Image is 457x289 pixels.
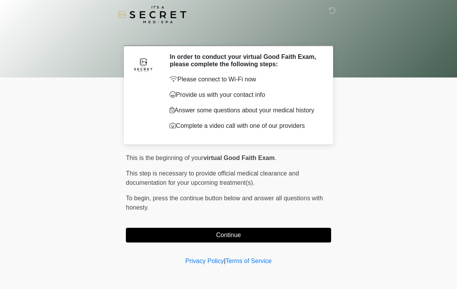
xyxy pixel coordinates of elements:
[203,155,275,161] strong: virtual Good Faith Exam
[170,90,320,100] p: Provide us with your contact info
[275,155,276,161] span: .
[170,53,320,68] h2: In order to conduct your virtual Good Faith Exam, please complete the following steps:
[225,258,271,264] a: Terms of Service
[170,106,320,115] p: Answer some questions about your medical history
[132,53,155,76] img: Agent Avatar
[126,195,153,201] span: To begin,
[126,195,323,211] span: press the continue button below and answer all questions with honesty.
[118,6,186,23] img: It's A Secret Med Spa Logo
[126,170,299,186] span: This step is necessary to provide official medical clearance and documentation for your upcoming ...
[170,121,320,131] p: Complete a video call with one of our providers
[224,258,225,264] a: |
[120,28,337,42] h1: ‎ ‎
[126,155,203,161] span: This is the beginning of your
[126,228,331,243] button: Continue
[170,75,320,84] p: Please connect to Wi-Fi now
[186,258,224,264] a: Privacy Policy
